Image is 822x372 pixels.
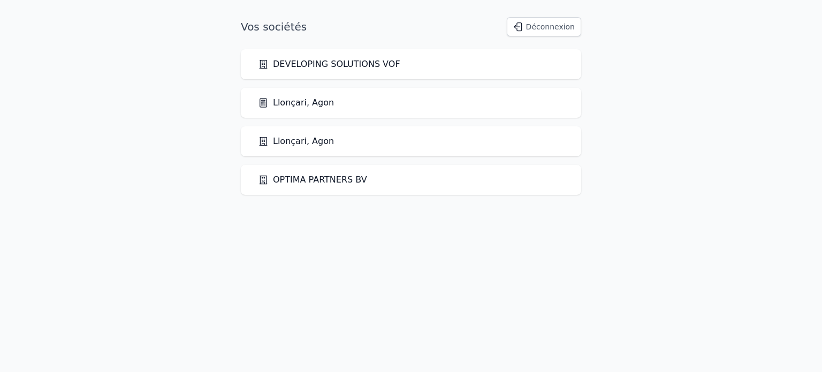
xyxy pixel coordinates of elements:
a: Llonçari, Agon [258,135,334,148]
h1: Vos sociétés [241,19,307,34]
a: OPTIMA PARTNERS BV [258,173,367,186]
a: DEVELOPING SOLUTIONS VOF [258,58,400,71]
button: Déconnexion [507,17,581,36]
a: Llonçari, Agon [258,96,334,109]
